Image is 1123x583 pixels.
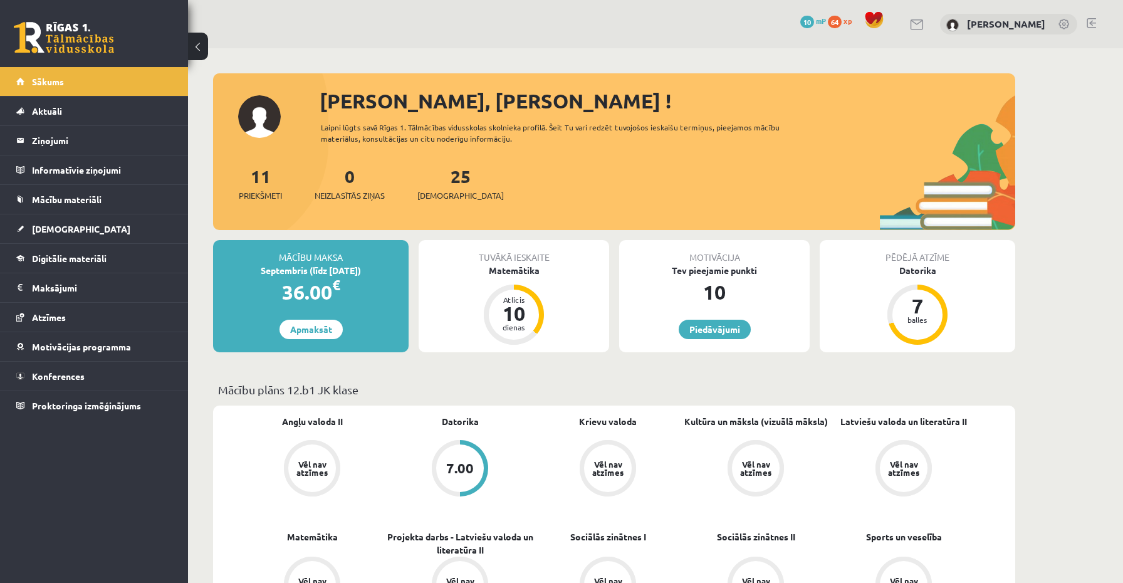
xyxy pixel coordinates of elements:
span: Proktoringa izmēģinājums [32,400,141,411]
span: € [332,276,340,294]
a: 0Neizlasītās ziņas [315,165,385,202]
span: Digitālie materiāli [32,253,107,264]
span: Mācību materiāli [32,194,102,205]
div: 10 [495,303,533,323]
a: 25[DEMOGRAPHIC_DATA] [417,165,504,202]
a: Vēl nav atzīmes [830,440,978,499]
a: [PERSON_NAME] [967,18,1045,30]
a: Sociālās zinātnes I [570,530,646,544]
span: Priekšmeti [239,189,282,202]
span: xp [844,16,852,26]
a: Digitālie materiāli [16,244,172,273]
a: Vēl nav atzīmes [238,440,386,499]
div: Datorika [820,264,1015,277]
a: Matemātika [287,530,338,544]
a: Konferences [16,362,172,391]
a: Datorika [442,415,479,428]
div: Atlicis [495,296,533,303]
a: 7.00 [386,440,534,499]
div: Tuvākā ieskaite [419,240,609,264]
div: 7.00 [446,461,474,475]
span: [DEMOGRAPHIC_DATA] [32,223,130,234]
div: Vēl nav atzīmes [886,460,921,476]
span: Aktuāli [32,105,62,117]
a: Proktoringa izmēģinājums [16,391,172,420]
a: Sociālās zinātnes II [717,530,795,544]
span: Konferences [32,370,85,382]
a: Aktuāli [16,97,172,125]
div: Pēdējā atzīme [820,240,1015,264]
a: Ziņojumi [16,126,172,155]
a: Atzīmes [16,303,172,332]
span: mP [816,16,826,26]
a: Datorika 7 balles [820,264,1015,347]
span: Motivācijas programma [32,341,131,352]
a: Matemātika Atlicis 10 dienas [419,264,609,347]
span: [DEMOGRAPHIC_DATA] [417,189,504,202]
div: Tev pieejamie punkti [619,264,810,277]
span: 10 [800,16,814,28]
a: 64 xp [828,16,858,26]
a: 10 mP [800,16,826,26]
a: Sports un veselība [866,530,942,544]
div: 7 [899,296,936,316]
div: Vēl nav atzīmes [738,460,773,476]
a: [DEMOGRAPHIC_DATA] [16,214,172,243]
a: Vēl nav atzīmes [534,440,682,499]
div: [PERSON_NAME], [PERSON_NAME] ! [320,86,1015,116]
a: Motivācijas programma [16,332,172,361]
p: Mācību plāns 12.b1 JK klase [218,381,1010,398]
a: Piedāvājumi [679,320,751,339]
div: Vēl nav atzīmes [590,460,625,476]
legend: Maksājumi [32,273,172,302]
div: Motivācija [619,240,810,264]
span: Neizlasītās ziņas [315,189,385,202]
span: 64 [828,16,842,28]
div: Vēl nav atzīmes [295,460,330,476]
div: 10 [619,277,810,307]
a: Krievu valoda [579,415,637,428]
a: Apmaksāt [279,320,343,339]
legend: Ziņojumi [32,126,172,155]
span: Atzīmes [32,312,66,323]
a: Kultūra un māksla (vizuālā māksla) [684,415,828,428]
a: Maksājumi [16,273,172,302]
a: Vēl nav atzīmes [682,440,830,499]
a: Mācību materiāli [16,185,172,214]
div: Septembris (līdz [DATE]) [213,264,409,277]
a: Informatīvie ziņojumi [16,155,172,184]
a: Projekta darbs - Latviešu valoda un literatūra II [386,530,534,557]
div: Mācību maksa [213,240,409,264]
a: 11Priekšmeti [239,165,282,202]
span: Sākums [32,76,64,87]
legend: Informatīvie ziņojumi [32,155,172,184]
div: Matemātika [419,264,609,277]
img: Madars Fiļencovs [946,19,959,31]
div: 36.00 [213,277,409,307]
a: Rīgas 1. Tālmācības vidusskola [14,22,114,53]
div: Laipni lūgts savā Rīgas 1. Tālmācības vidusskolas skolnieka profilā. Šeit Tu vari redzēt tuvojošo... [321,122,802,144]
a: Sākums [16,67,172,96]
a: Angļu valoda II [282,415,343,428]
a: Latviešu valoda un literatūra II [840,415,967,428]
div: dienas [495,323,533,331]
div: balles [899,316,936,323]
